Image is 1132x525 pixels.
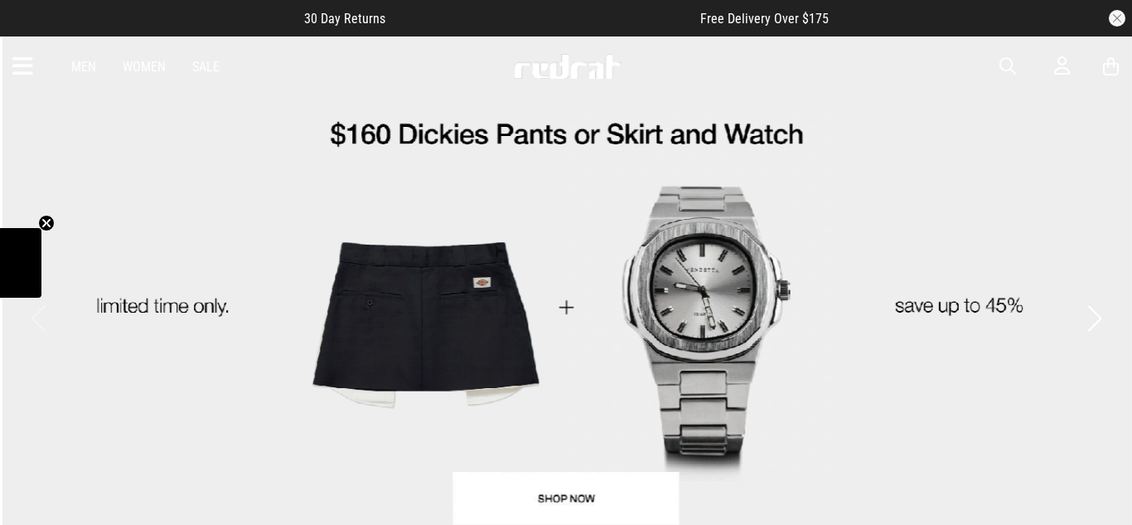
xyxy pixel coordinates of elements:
a: Sale [192,59,220,75]
button: Previous slide [27,300,49,337]
span: 30 Day Returns [304,11,385,27]
button: Close teaser [38,215,55,231]
img: Redrat logo [513,54,622,79]
a: Men [71,59,96,75]
button: Next slide [1083,300,1105,337]
span: Free Delivery Over $175 [700,11,829,27]
iframe: Customer reviews powered by Trustpilot [418,10,667,27]
a: Women [123,59,166,75]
